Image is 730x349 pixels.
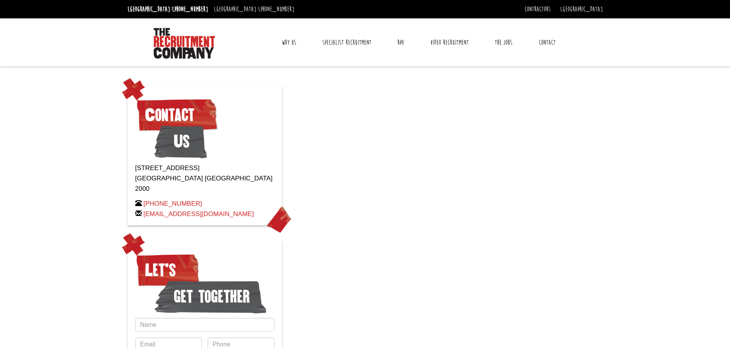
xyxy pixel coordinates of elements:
a: [PHONE_NUMBER] [143,200,202,207]
a: Video Recruitment [425,33,474,52]
a: The Jobs [489,33,518,52]
span: get together [154,277,267,316]
li: [GEOGRAPHIC_DATA]: [126,3,210,15]
a: RPO [392,33,410,52]
a: Why Us [276,33,302,52]
a: [PHONE_NUMBER] [172,5,208,13]
a: [PHONE_NUMBER] [258,5,294,13]
span: Let’s [135,251,200,289]
a: [GEOGRAPHIC_DATA] [560,5,603,13]
span: Contact [135,96,218,134]
li: [GEOGRAPHIC_DATA]: [212,3,296,15]
p: [STREET_ADDRESS] [GEOGRAPHIC_DATA] [GEOGRAPHIC_DATA] 2000 [135,163,274,194]
a: Contact [533,33,561,52]
a: Contractors [525,5,551,13]
a: [EMAIL_ADDRESS][DOMAIN_NAME] [143,210,254,218]
img: The Recruitment Company [154,28,215,59]
span: Us [154,122,207,161]
a: Specialist Recruitment [317,33,377,52]
input: Name [135,318,274,332]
